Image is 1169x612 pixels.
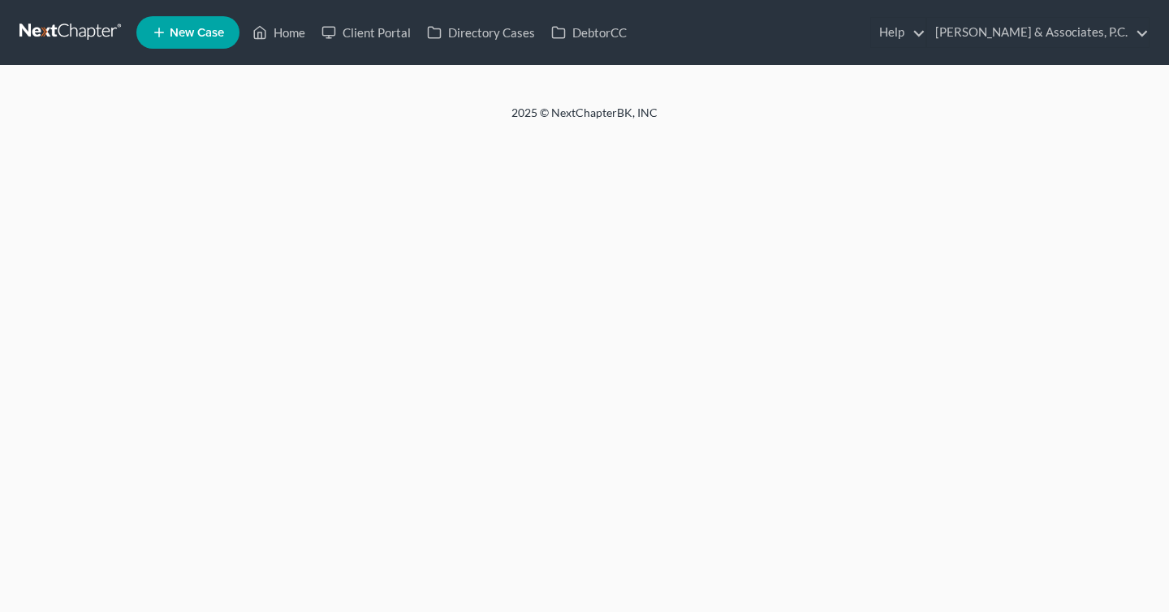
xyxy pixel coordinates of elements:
a: DebtorCC [543,18,635,47]
a: [PERSON_NAME] & Associates, P.C. [927,18,1149,47]
div: 2025 © NextChapterBK, INC [122,105,1047,134]
new-legal-case-button: New Case [136,16,239,49]
a: Home [244,18,313,47]
a: Directory Cases [419,18,543,47]
a: Help [871,18,925,47]
a: Client Portal [313,18,419,47]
